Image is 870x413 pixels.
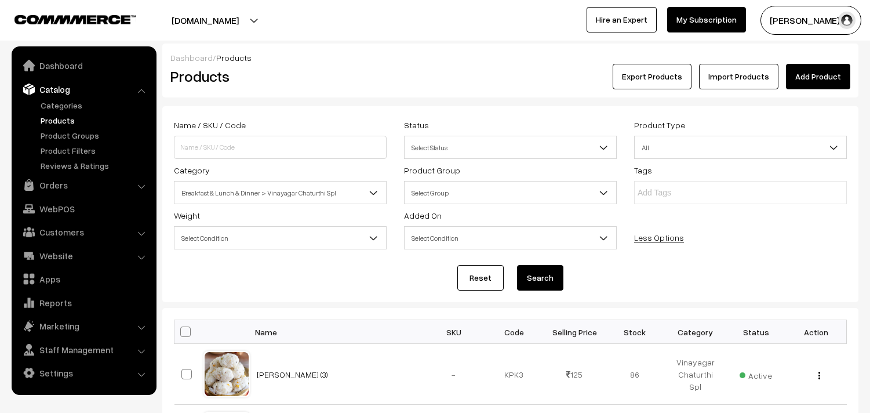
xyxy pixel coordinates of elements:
span: Breakfast & Lunch & Dinner > Vinayagar Chaturthi Spl [174,181,387,204]
label: Category [174,164,210,176]
span: All [635,137,846,158]
a: Catalog [14,79,152,100]
td: Vinayagar Chaturthi Spl [665,344,726,405]
th: Status [726,320,786,344]
th: Action [786,320,846,344]
span: Products [216,53,252,63]
th: Selling Price [544,320,605,344]
a: Dashboard [14,55,152,76]
a: Product Filters [38,144,152,157]
a: Dashboard [170,53,213,63]
span: All [634,136,847,159]
td: - [424,344,484,405]
a: Reset [457,265,504,291]
a: Hire an Expert [587,7,657,32]
td: 86 [605,344,665,405]
input: Name / SKU / Code [174,136,387,159]
label: Added On [404,209,442,222]
a: Reports [14,292,152,313]
span: Select Group [404,181,617,204]
a: Product Groups [38,129,152,142]
a: COMMMERCE [14,12,116,26]
a: Orders [14,175,152,195]
button: [PERSON_NAME] s… [760,6,861,35]
td: 125 [544,344,605,405]
a: Import Products [699,64,778,89]
span: Select Status [405,137,616,158]
th: Code [484,320,544,344]
button: Search [517,265,563,291]
a: Categories [38,99,152,111]
a: Customers [14,222,152,242]
span: Active [740,367,772,382]
label: Name / SKU / Code [174,119,246,131]
label: Product Group [404,164,460,176]
label: Status [404,119,429,131]
a: [PERSON_NAME] (3) [257,369,328,379]
label: Product Type [634,119,685,131]
th: Name [250,320,424,344]
a: Add Product [786,64,850,89]
a: WebPOS [14,198,152,219]
div: / [170,52,850,64]
button: Export Products [613,64,691,89]
span: Breakfast & Lunch & Dinner > Vinayagar Chaturthi Spl [174,183,386,203]
a: Less Options [634,233,684,242]
a: Staff Management [14,339,152,360]
img: Menu [818,372,820,379]
span: Select Condition [174,226,387,249]
a: My Subscription [667,7,746,32]
a: Settings [14,363,152,383]
h2: Products [170,67,385,85]
a: Marketing [14,316,152,336]
span: Select Condition [404,226,617,249]
th: Stock [605,320,665,344]
td: KPK3 [484,344,544,405]
span: Select Status [404,136,617,159]
span: Select Condition [174,228,386,248]
label: Weight [174,209,200,222]
a: Website [14,245,152,266]
span: Select Condition [405,228,616,248]
th: Category [665,320,726,344]
button: [DOMAIN_NAME] [131,6,279,35]
a: Apps [14,269,152,289]
label: Tags [634,164,652,176]
input: Add Tags [638,187,739,199]
img: user [838,12,856,29]
th: SKU [424,320,484,344]
a: Products [38,114,152,126]
img: COMMMERCE [14,15,136,24]
a: Reviews & Ratings [38,160,152,172]
span: Select Group [405,183,616,203]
